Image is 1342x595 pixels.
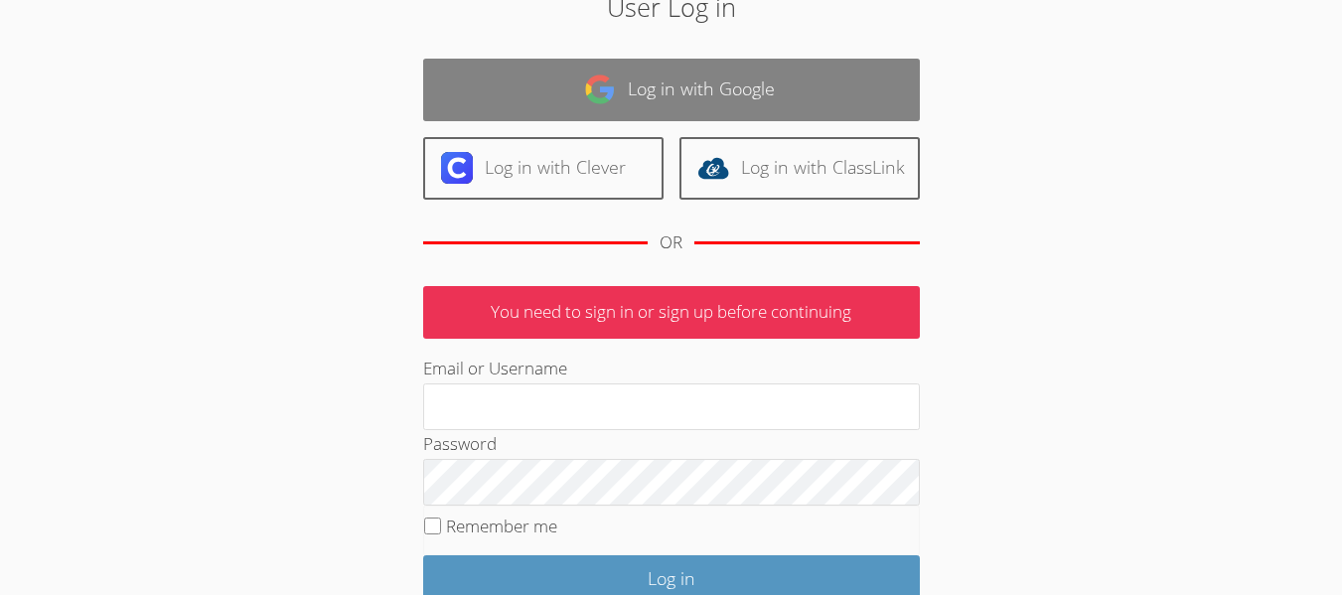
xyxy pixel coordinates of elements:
[423,59,920,121] a: Log in with Google
[697,152,729,184] img: classlink-logo-d6bb404cc1216ec64c9a2012d9dc4662098be43eaf13dc465df04b49fa7ab582.svg
[679,137,920,200] a: Log in with ClassLink
[584,74,616,105] img: google-logo-50288ca7cdecda66e5e0955fdab243c47b7ad437acaf1139b6f446037453330a.svg
[423,432,497,455] label: Password
[423,286,920,339] p: You need to sign in or sign up before continuing
[441,152,473,184] img: clever-logo-6eab21bc6e7a338710f1a6ff85c0baf02591cd810cc4098c63d3a4b26e2feb20.svg
[660,228,682,257] div: OR
[423,137,664,200] a: Log in with Clever
[446,515,557,537] label: Remember me
[423,357,567,379] label: Email or Username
